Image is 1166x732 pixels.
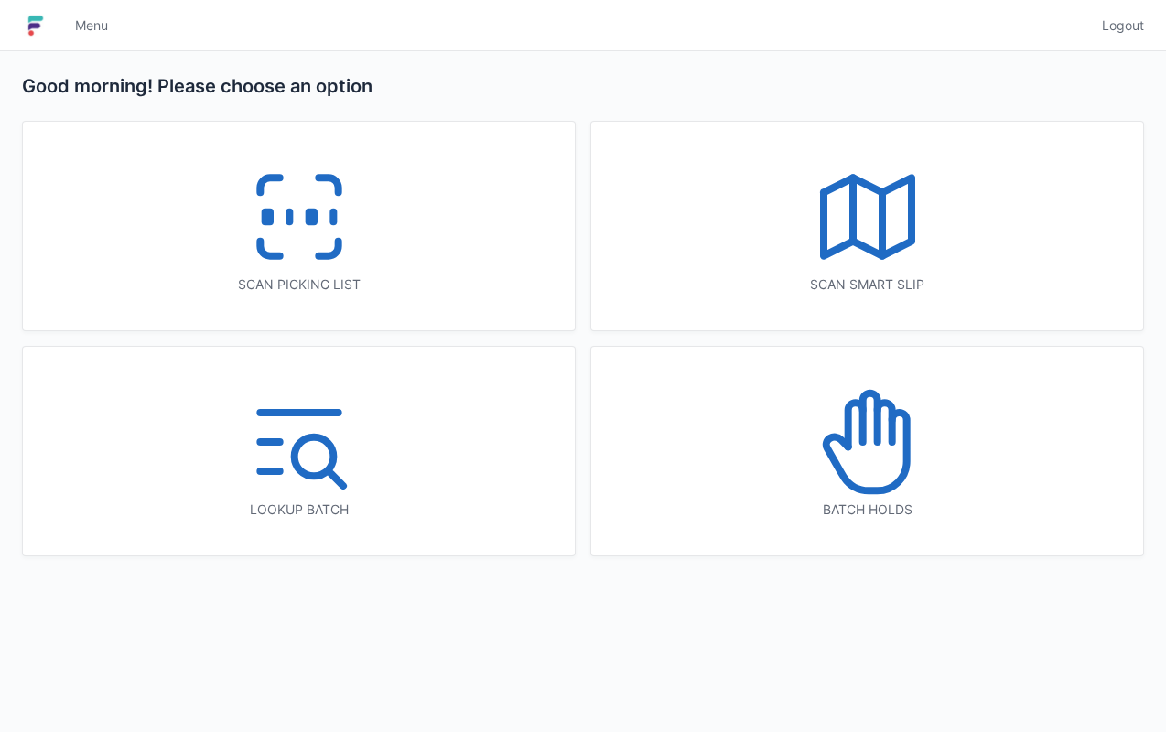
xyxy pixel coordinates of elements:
[22,73,1144,99] h2: Good morning! Please choose an option
[590,346,1144,556] a: Batch holds
[64,9,119,42] a: Menu
[1091,9,1144,42] a: Logout
[59,501,538,519] div: Lookup batch
[59,275,538,294] div: Scan picking list
[22,121,576,331] a: Scan picking list
[22,11,49,40] img: logo-small.jpg
[22,346,576,556] a: Lookup batch
[628,501,1107,519] div: Batch holds
[1102,16,1144,35] span: Logout
[590,121,1144,331] a: Scan smart slip
[75,16,108,35] span: Menu
[628,275,1107,294] div: Scan smart slip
